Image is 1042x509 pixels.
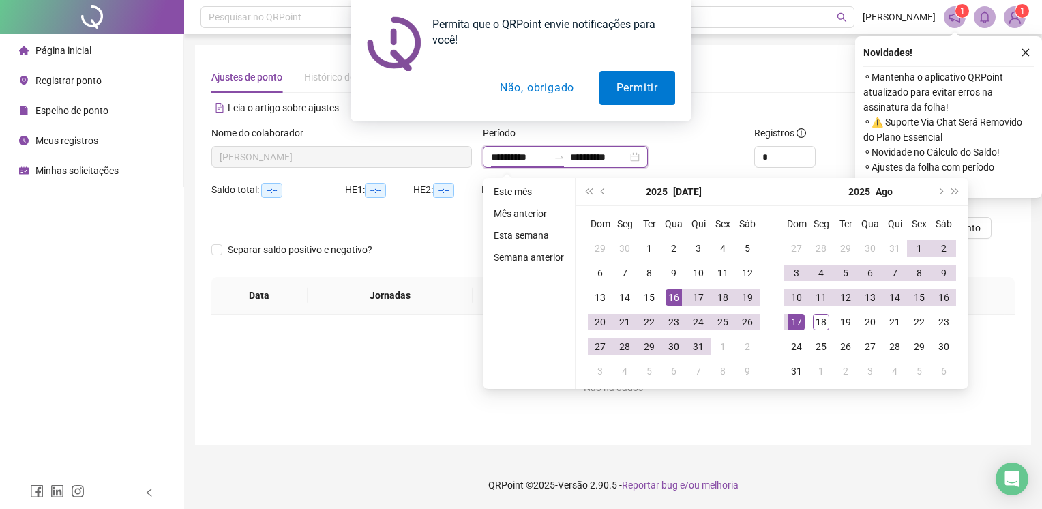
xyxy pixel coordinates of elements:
div: 18 [715,289,731,306]
div: 30 [616,240,633,257]
span: ⚬ Novidade no Cálculo do Saldo! [863,145,1034,160]
td: 2025-08-02 [932,236,956,261]
div: 1 [715,338,731,355]
th: Data [211,277,308,315]
th: Seg [612,212,637,236]
td: 2025-07-23 [661,310,686,334]
th: Seg [809,212,833,236]
div: 6 [666,363,682,379]
span: to [554,151,565,162]
div: 28 [616,338,633,355]
td: 2025-09-03 [858,359,882,383]
span: facebook [30,484,44,498]
div: 15 [911,289,927,306]
td: 2025-07-08 [637,261,661,285]
td: 2025-07-25 [711,310,735,334]
div: 21 [616,314,633,330]
li: Mês anterior [488,205,569,222]
div: 23 [666,314,682,330]
th: Ter [637,212,661,236]
td: 2025-08-30 [932,334,956,359]
div: 6 [936,363,952,379]
button: super-prev-year [581,178,596,205]
img: notification icon [367,16,421,71]
div: 2 [666,240,682,257]
td: 2025-07-07 [612,261,637,285]
div: 29 [911,338,927,355]
div: 13 [862,289,878,306]
div: 22 [641,314,657,330]
td: 2025-07-09 [661,261,686,285]
span: Minhas solicitações [35,165,119,176]
li: Este mês [488,184,569,200]
td: 2025-07-14 [612,285,637,310]
div: 19 [837,314,854,330]
div: 5 [641,363,657,379]
td: 2025-09-05 [907,359,932,383]
td: 2025-07-12 [735,261,760,285]
td: 2025-07-26 [735,310,760,334]
div: 20 [592,314,608,330]
td: 2025-07-15 [637,285,661,310]
td: 2025-07-31 [882,236,907,261]
td: 2025-08-12 [833,285,858,310]
td: 2025-07-27 [588,334,612,359]
td: 2025-08-07 [686,359,711,383]
div: 4 [616,363,633,379]
td: 2025-08-13 [858,285,882,310]
div: 27 [788,240,805,257]
span: Meus registros [35,135,98,146]
div: 6 [592,265,608,281]
td: 2025-08-03 [784,261,809,285]
span: Registros [754,126,806,141]
td: 2025-07-31 [686,334,711,359]
td: 2025-08-23 [932,310,956,334]
div: 9 [936,265,952,281]
div: 9 [666,265,682,281]
td: 2025-08-06 [858,261,882,285]
div: 31 [887,240,903,257]
td: 2025-07-22 [637,310,661,334]
div: 16 [936,289,952,306]
button: next-year [932,178,947,205]
button: Não, obrigado [483,71,591,105]
div: 14 [887,289,903,306]
td: 2025-08-17 [784,310,809,334]
td: 2025-09-04 [882,359,907,383]
td: 2025-08-05 [833,261,858,285]
div: 12 [837,289,854,306]
div: 8 [641,265,657,281]
footer: QRPoint © 2025 - 2.90.5 - [184,461,1042,509]
div: 24 [690,314,706,330]
div: 27 [862,338,878,355]
td: 2025-07-30 [661,334,686,359]
th: Dom [588,212,612,236]
td: 2025-07-20 [588,310,612,334]
div: 13 [592,289,608,306]
td: 2025-07-17 [686,285,711,310]
th: Dom [784,212,809,236]
label: Nome do colaborador [211,126,312,141]
td: 2025-07-29 [833,236,858,261]
td: 2025-08-09 [932,261,956,285]
td: 2025-07-24 [686,310,711,334]
td: 2025-08-15 [907,285,932,310]
div: 25 [715,314,731,330]
div: 3 [862,363,878,379]
td: 2025-08-31 [784,359,809,383]
th: Sáb [735,212,760,236]
td: 2025-07-04 [711,236,735,261]
td: 2025-08-16 [932,285,956,310]
td: 2025-08-06 [661,359,686,383]
span: instagram [71,484,85,498]
td: 2025-09-06 [932,359,956,383]
div: 8 [911,265,927,281]
span: swap-right [554,151,565,162]
td: 2025-07-01 [637,236,661,261]
td: 2025-08-04 [809,261,833,285]
td: 2025-08-18 [809,310,833,334]
div: 3 [592,363,608,379]
div: 24 [788,338,805,355]
button: super-next-year [948,178,963,205]
li: Semana anterior [488,249,569,265]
